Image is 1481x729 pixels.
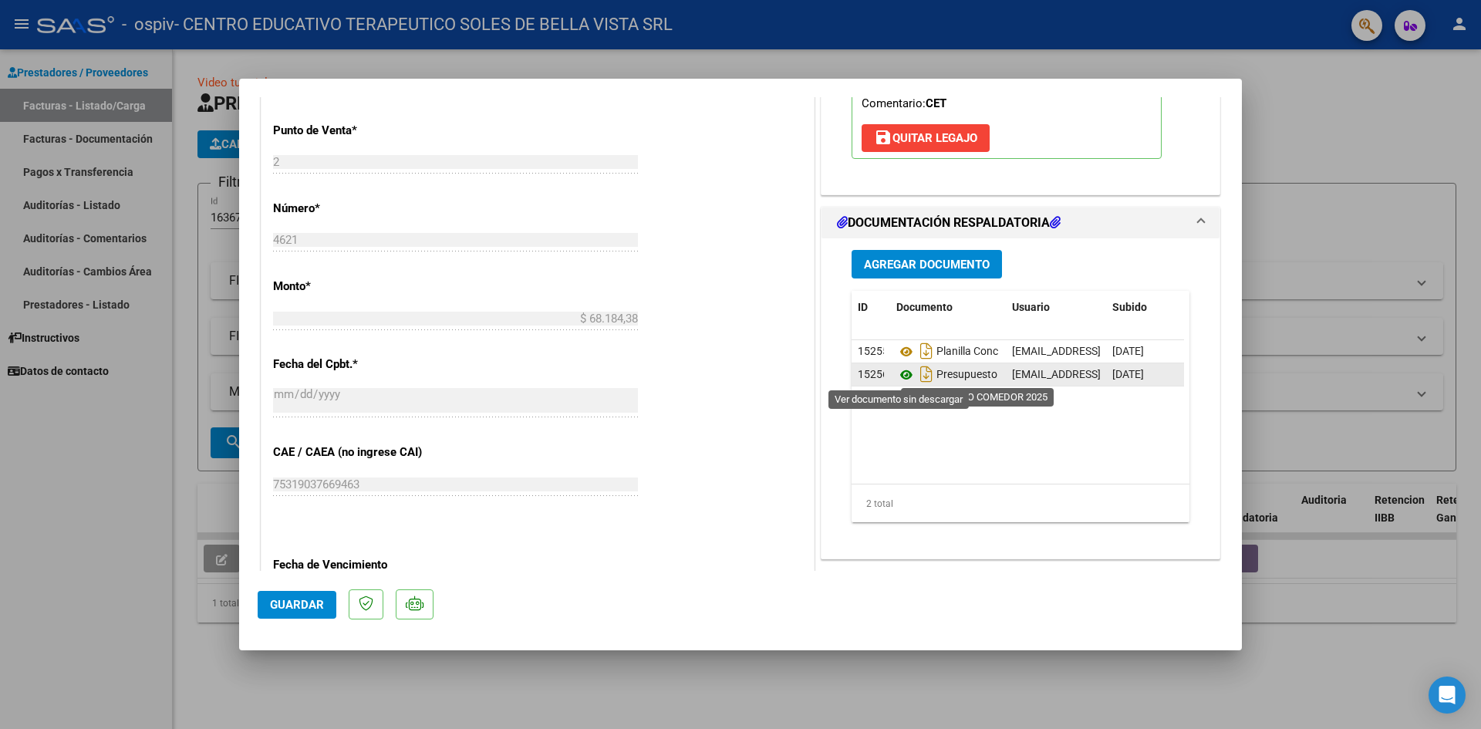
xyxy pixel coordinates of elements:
[258,591,336,619] button: Guardar
[273,200,432,218] p: Número
[273,356,432,373] p: Fecha del Cpbt.
[273,122,432,140] p: Punto de Venta
[916,362,936,386] i: Descargar documento
[270,598,324,612] span: Guardar
[896,346,1032,358] span: Planilla Conc [DATE]
[273,444,432,461] p: CAE / CAEA (no ingrese CAI)
[896,369,1071,381] span: Presupuesto Comedor 2025
[821,238,1220,559] div: DOCUMENTACIÓN RESPALDATORIA
[852,291,890,324] datatable-header-cell: ID
[1112,345,1144,357] span: [DATE]
[1012,301,1050,313] span: Usuario
[890,291,1006,324] datatable-header-cell: Documento
[852,484,1189,523] div: 2 total
[864,258,990,272] span: Agregar Documento
[852,250,1002,278] button: Agregar Documento
[874,128,892,147] mat-icon: save
[821,208,1220,238] mat-expansion-panel-header: DOCUMENTACIÓN RESPALDATORIA
[837,214,1061,232] h1: DOCUMENTACIÓN RESPALDATORIA
[273,278,432,295] p: Monto
[273,556,432,574] p: Fecha de Vencimiento
[1106,291,1183,324] datatable-header-cell: Subido
[1112,368,1144,380] span: [DATE]
[862,12,1049,110] span: CUIL: Nombre y Apellido: Período Desde: Período Hasta: Admite Dependencia:
[862,124,990,152] button: Quitar Legajo
[916,339,936,363] i: Descargar documento
[896,301,953,313] span: Documento
[862,96,946,110] span: Comentario:
[926,96,946,110] strong: CET
[858,301,868,313] span: ID
[1012,345,1432,357] span: [EMAIL_ADDRESS][DOMAIN_NAME] - Centro Educativo Arcoiris de [GEOGRAPHIC_DATA]
[858,345,889,357] span: 15255
[858,368,889,380] span: 15256
[1112,301,1147,313] span: Subido
[1183,291,1260,324] datatable-header-cell: Acción
[1429,677,1466,714] div: Open Intercom Messenger
[1006,291,1106,324] datatable-header-cell: Usuario
[874,131,977,145] span: Quitar Legajo
[1012,368,1432,380] span: [EMAIL_ADDRESS][DOMAIN_NAME] - Centro Educativo Arcoiris de [GEOGRAPHIC_DATA]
